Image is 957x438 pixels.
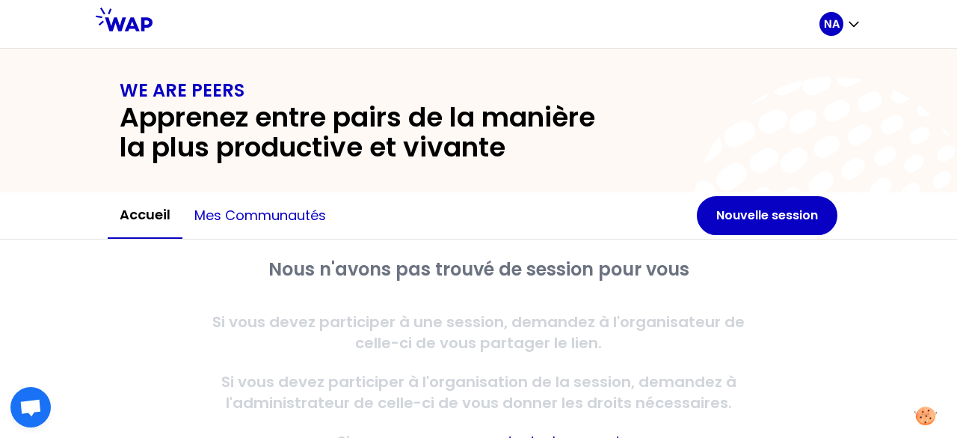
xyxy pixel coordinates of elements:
button: Accueil [108,192,182,239]
button: Nouvelle session [697,196,837,235]
h2: Nous n'avons pas trouvé de session pour vous [191,258,766,282]
p: NA [824,16,840,31]
h1: WE ARE PEERS [120,79,837,103]
a: Ouvrir le chat [10,387,51,428]
p: Si vous devez participer à une session, demandez à l'organisateur de celle-ci de vous partager le... [191,311,766,353]
p: Si vous devez participer à l'organisation de la session, demandez à l'administrateur de celle-ci ... [191,371,766,413]
h2: Apprenez entre pairs de la manière la plus productive et vivante [120,103,622,162]
button: NA [819,12,861,36]
button: Mes communautés [182,193,338,238]
button: Manage your preferences about cookies [905,398,946,434]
